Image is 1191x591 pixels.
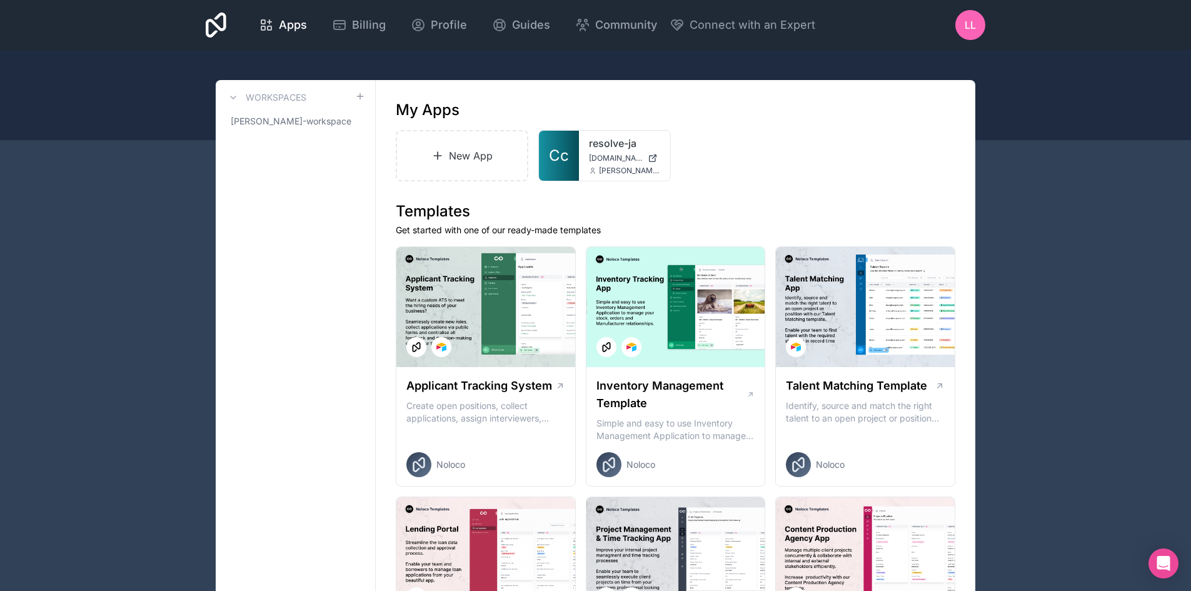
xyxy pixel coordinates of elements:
a: Workspaces [226,90,306,105]
span: [PERSON_NAME][EMAIL_ADDRESS][PERSON_NAME][DOMAIN_NAME] [599,166,660,176]
span: Noloco [816,458,845,471]
p: Create open positions, collect applications, assign interviewers, centralise candidate feedback a... [406,400,565,425]
a: Community [565,11,667,39]
h3: Workspaces [246,91,306,104]
div: Open Intercom Messenger [1148,548,1178,578]
a: Guides [482,11,560,39]
span: LL [965,18,976,33]
img: Airtable Logo [791,342,801,352]
a: Profile [401,11,477,39]
a: New App [396,130,528,181]
img: Airtable Logo [436,342,446,352]
h1: Applicant Tracking System [406,377,552,395]
a: Apps [249,11,317,39]
span: Noloco [626,458,655,471]
p: Identify, source and match the right talent to an open project or position with our Talent Matchi... [786,400,945,425]
span: Profile [431,16,467,34]
span: [PERSON_NAME]-workspace [231,115,351,128]
p: Get started with one of our ready-made templates [396,224,955,236]
span: Connect with an Expert [690,16,815,34]
a: Billing [322,11,396,39]
h1: My Apps [396,100,460,120]
a: resolve-ja [589,136,660,151]
p: Simple and easy to use Inventory Management Application to manage your stock, orders and Manufact... [596,417,755,442]
span: Apps [279,16,307,34]
button: Connect with an Expert [670,16,815,34]
span: [DOMAIN_NAME] [589,153,643,163]
img: Airtable Logo [626,342,636,352]
span: Cc [549,146,569,166]
span: Community [595,16,657,34]
span: Noloco [436,458,465,471]
h1: Templates [396,201,955,221]
a: [PERSON_NAME]-workspace [226,110,365,133]
h1: Talent Matching Template [786,377,927,395]
a: [DOMAIN_NAME] [589,153,660,163]
h1: Inventory Management Template [596,377,746,412]
span: Guides [512,16,550,34]
span: Billing [352,16,386,34]
a: Cc [539,131,579,181]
